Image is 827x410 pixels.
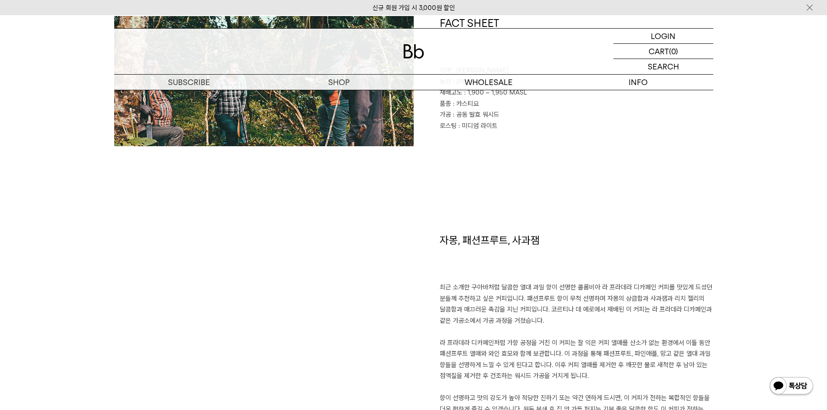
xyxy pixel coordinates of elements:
[651,29,675,43] p: LOGIN
[669,44,678,59] p: (0)
[649,44,669,59] p: CART
[453,111,499,118] span: : 공동 발효 워시드
[372,4,455,12] a: 신규 회원 가입 시 3,000원 할인
[648,59,679,74] p: SEARCH
[440,233,713,282] h1: 자몽, 패션프루트, 사과잼
[440,111,451,118] span: 가공
[563,75,713,90] p: INFO
[464,89,527,96] span: : 1,900 ~ 1,950 MASL
[440,89,462,96] span: 재배고도
[264,75,414,90] a: SHOP
[769,376,814,397] img: 카카오톡 채널 1:1 채팅 버튼
[414,75,563,90] p: WHOLESALE
[458,122,498,130] span: : 미디엄 라이트
[440,122,457,130] span: 로스팅
[613,29,713,44] a: LOGIN
[403,44,424,59] img: 로고
[453,100,479,108] span: : 카스티요
[440,100,451,108] span: 품종
[613,44,713,59] a: CART (0)
[114,75,264,90] a: SUBSCRIBE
